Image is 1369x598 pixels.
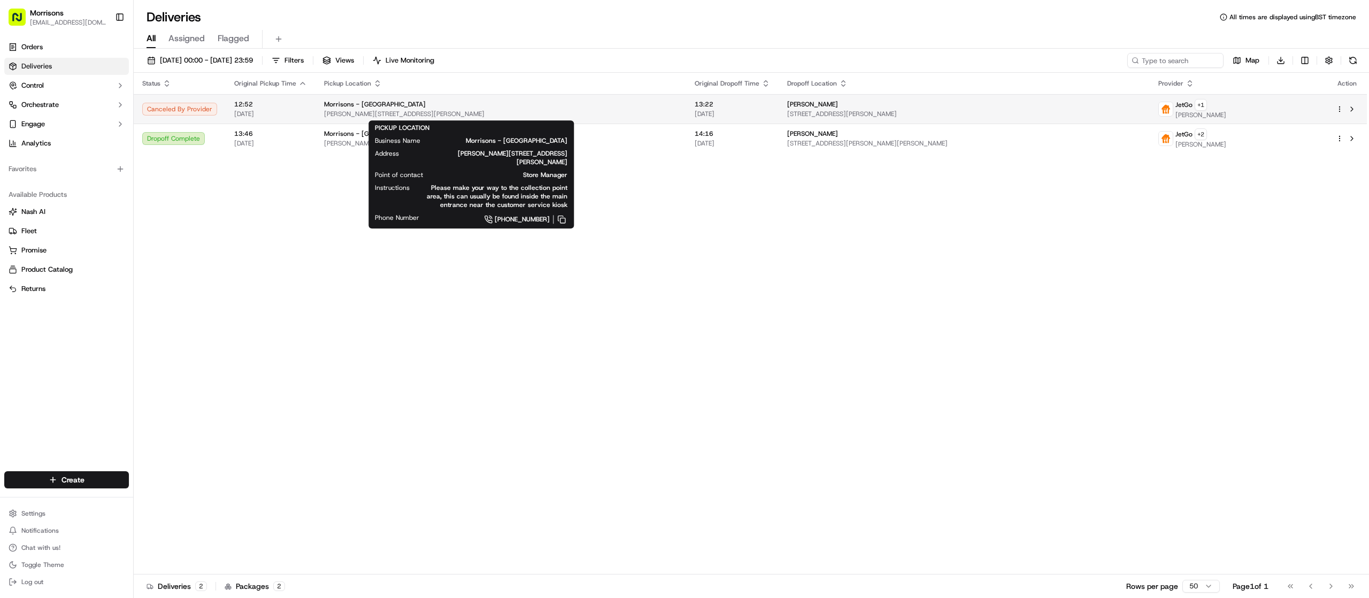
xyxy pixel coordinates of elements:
[21,119,45,129] span: Engage
[160,56,253,65] span: [DATE] 00:00 - [DATE] 23:59
[695,110,770,118] span: [DATE]
[4,186,129,203] div: Available Products
[1336,79,1358,88] div: Action
[368,53,439,68] button: Live Monitoring
[787,79,837,88] span: Dropoff Location
[90,157,99,165] div: 💻
[6,151,86,171] a: 📗Knowledge Base
[4,223,129,240] button: Fleet
[36,103,175,113] div: Start new chat
[4,471,129,488] button: Create
[4,116,129,133] button: Engage
[9,207,125,217] a: Nash AI
[218,32,249,45] span: Flagged
[1229,13,1356,21] span: All times are displayed using BST timezone
[21,578,43,586] span: Log out
[9,246,125,255] a: Promise
[1127,53,1224,68] input: Type to search
[1195,99,1207,111] button: +1
[21,42,43,52] span: Orders
[234,79,296,88] span: Original Pickup Time
[147,32,156,45] span: All
[75,181,129,190] a: Powered byPylon
[11,43,195,60] p: Welcome 👋
[4,58,129,75] a: Deliveries
[787,110,1141,118] span: [STREET_ADDRESS][PERSON_NAME]
[437,136,567,145] span: Morrisons - [GEOGRAPHIC_DATA]
[695,139,770,148] span: [DATE]
[386,56,434,65] span: Live Monitoring
[36,113,135,122] div: We're available if you need us!
[787,100,838,109] span: [PERSON_NAME]
[21,81,44,90] span: Control
[21,246,47,255] span: Promise
[416,149,567,166] span: [PERSON_NAME][STREET_ADDRESS][PERSON_NAME]
[182,106,195,119] button: Start new chat
[4,77,129,94] button: Control
[4,506,129,521] button: Settings
[30,7,64,18] button: Morrisons
[436,213,567,225] a: [PHONE_NUMBER]
[695,100,770,109] span: 13:22
[695,79,759,88] span: Original Dropoff Time
[1233,581,1268,592] div: Page 1 of 1
[9,284,125,294] a: Returns
[101,156,172,166] span: API Documentation
[21,156,82,166] span: Knowledge Base
[318,53,359,68] button: Views
[21,284,45,294] span: Returns
[375,213,419,222] span: Phone Number
[4,242,129,259] button: Promise
[4,540,129,555] button: Chat with us!
[695,129,770,138] span: 14:16
[375,124,429,132] span: PICKUP LOCATION
[335,56,354,65] span: Views
[267,53,309,68] button: Filters
[1159,102,1173,116] img: justeat_logo.png
[11,103,30,122] img: 1736555255976-a54dd68f-1ca7-489b-9aae-adbdc363a1c4
[9,226,125,236] a: Fleet
[4,96,129,113] button: Orchestrate
[142,79,160,88] span: Status
[284,56,304,65] span: Filters
[142,53,258,68] button: [DATE] 00:00 - [DATE] 23:59
[21,561,64,569] span: Toggle Theme
[324,110,678,118] span: [PERSON_NAME][STREET_ADDRESS][PERSON_NAME]
[9,265,125,274] a: Product Catalog
[86,151,176,171] a: 💻API Documentation
[168,32,205,45] span: Assigned
[21,207,45,217] span: Nash AI
[1175,130,1193,139] span: JetGo
[375,183,410,192] span: Instructions
[324,129,426,138] span: Morrisons - [GEOGRAPHIC_DATA]
[4,39,129,56] a: Orders
[1245,56,1259,65] span: Map
[1228,53,1264,68] button: Map
[4,523,129,538] button: Notifications
[4,557,129,572] button: Toggle Theme
[787,139,1141,148] span: [STREET_ADDRESS][PERSON_NAME][PERSON_NAME]
[225,581,285,592] div: Packages
[4,135,129,152] a: Analytics
[61,474,84,485] span: Create
[427,183,567,209] span: Please make your way to the collection point area, this can usually be found inside the main entr...
[787,129,838,138] span: [PERSON_NAME]
[21,62,52,71] span: Deliveries
[4,4,111,30] button: Morrisons[EMAIL_ADDRESS][DOMAIN_NAME]
[21,265,73,274] span: Product Catalog
[21,100,59,110] span: Orchestrate
[440,171,567,179] span: Store Manager
[1175,111,1226,119] span: [PERSON_NAME]
[1195,128,1207,140] button: +2
[4,574,129,589] button: Log out
[21,543,60,552] span: Chat with us!
[1345,53,1360,68] button: Refresh
[11,157,19,165] div: 📗
[1175,101,1193,109] span: JetGo
[195,581,207,591] div: 2
[273,581,285,591] div: 2
[147,581,207,592] div: Deliveries
[495,215,550,224] span: [PHONE_NUMBER]
[21,139,51,148] span: Analytics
